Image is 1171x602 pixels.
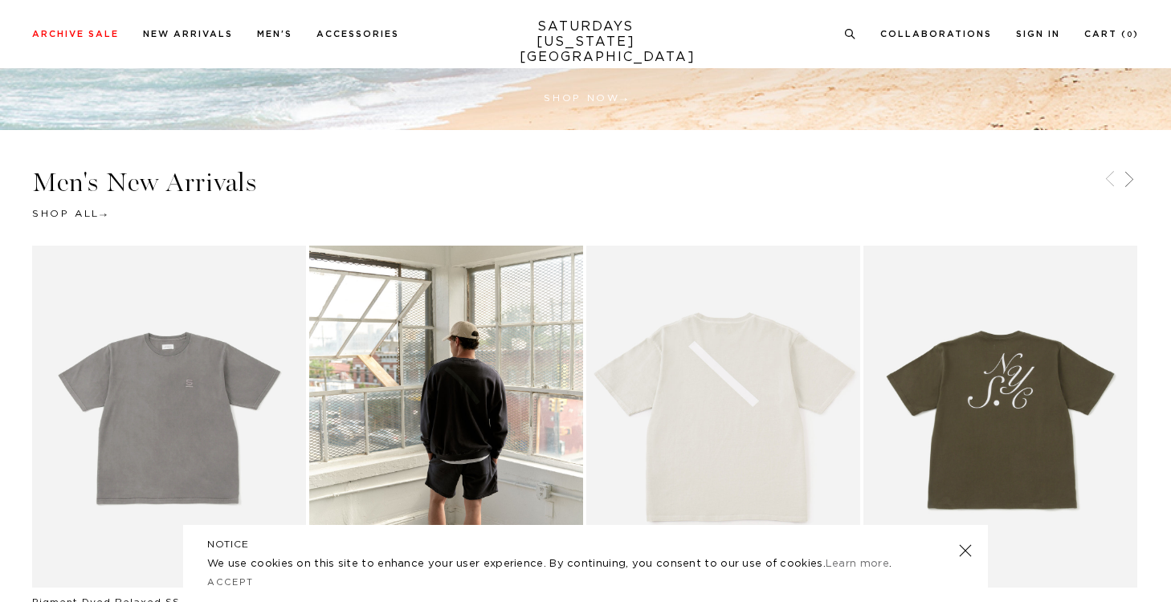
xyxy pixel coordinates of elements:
[143,30,233,39] a: New Arrivals
[207,578,254,587] a: Accept
[32,209,107,218] a: Shop All
[880,30,992,39] a: Collaborations
[257,30,292,39] a: Men's
[207,556,907,572] p: We use cookies on this site to enhance your user experience. By continuing, you consent to our us...
[207,537,964,551] h5: NOTICE
[1127,31,1133,39] small: 0
[1084,30,1139,39] a: Cart (0)
[32,169,1139,196] h3: Men's New Arrivals
[826,559,889,569] a: Learn more
[520,19,652,65] a: SATURDAYS[US_STATE][GEOGRAPHIC_DATA]
[1016,30,1060,39] a: Sign In
[32,30,119,39] a: Archive Sale
[316,30,399,39] a: Accessories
